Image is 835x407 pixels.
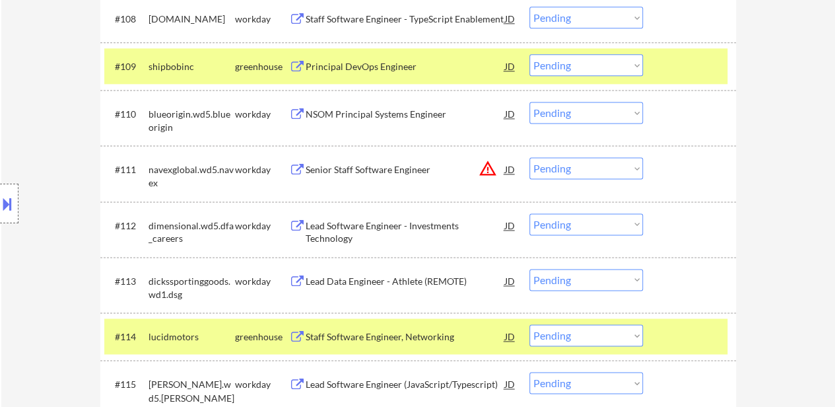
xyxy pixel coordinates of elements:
[504,324,517,348] div: JD
[306,275,505,288] div: Lead Data Engineer - Athlete (REMOTE)
[504,157,517,181] div: JD
[115,60,138,73] div: #109
[149,13,235,26] div: [DOMAIN_NAME]
[306,60,505,73] div: Principal DevOps Engineer
[504,102,517,126] div: JD
[235,219,289,233] div: workday
[149,330,235,344] div: lucidmotors
[149,378,235,404] div: [PERSON_NAME].wd5.[PERSON_NAME]
[235,163,289,176] div: workday
[235,275,289,288] div: workday
[306,378,505,391] div: Lead Software Engineer (JavaScript/Typescript)
[235,60,289,73] div: greenhouse
[235,330,289,344] div: greenhouse
[479,159,497,178] button: warning_amber
[504,269,517,293] div: JD
[115,330,138,344] div: #114
[504,372,517,396] div: JD
[306,108,505,121] div: NSOM Principal Systems Engineer
[115,378,138,391] div: #115
[306,330,505,344] div: Staff Software Engineer, Networking
[149,60,235,73] div: shipbobinc
[235,13,289,26] div: workday
[504,54,517,78] div: JD
[306,219,505,245] div: Lead Software Engineer - Investments Technology
[115,13,138,26] div: #108
[504,7,517,30] div: JD
[235,378,289,391] div: workday
[306,163,505,176] div: Senior Staff Software Engineer
[504,213,517,237] div: JD
[306,13,505,26] div: Staff Software Engineer - TypeScript Enablement
[235,108,289,121] div: workday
